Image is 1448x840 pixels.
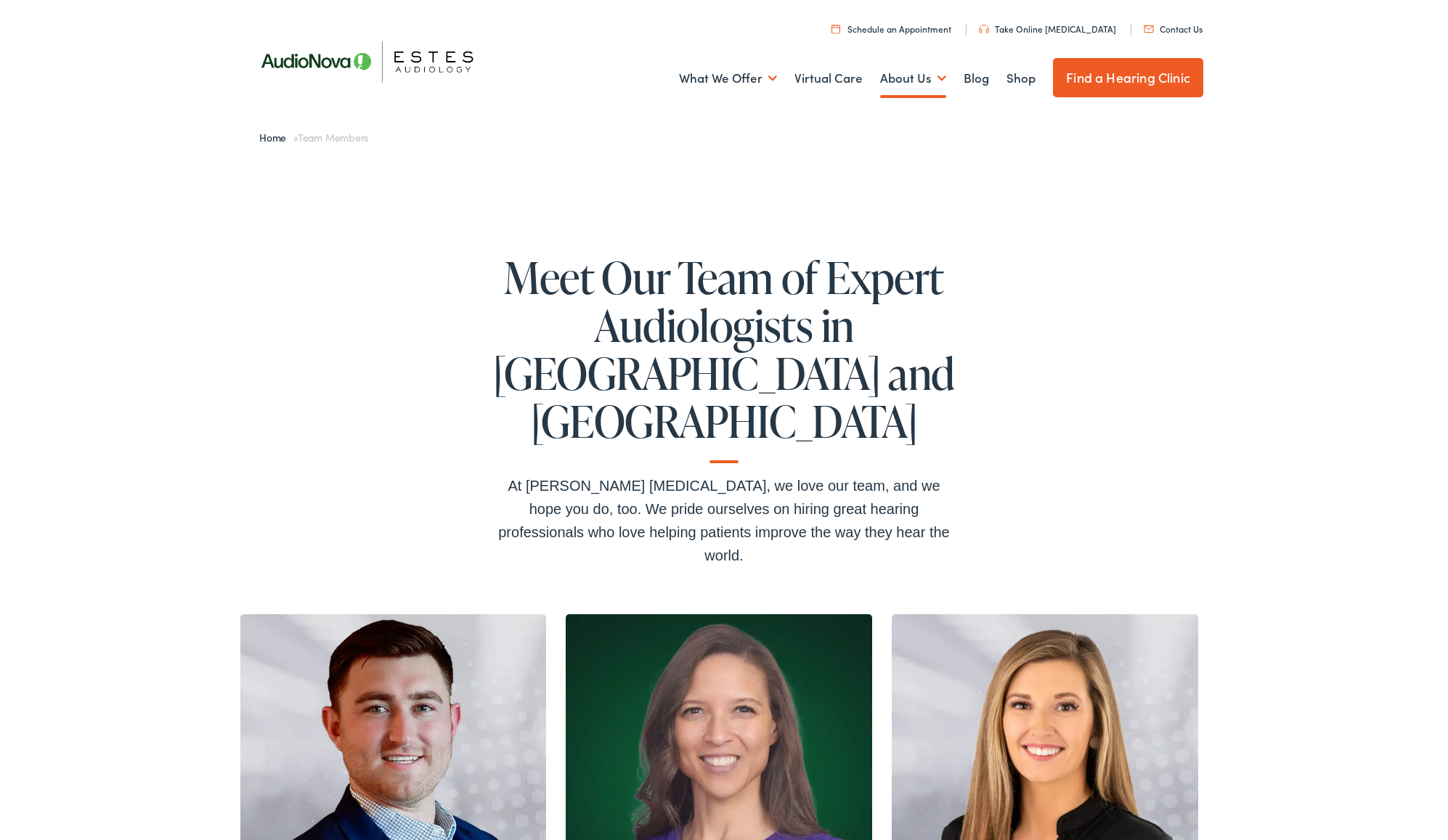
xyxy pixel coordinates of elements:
[831,24,840,33] img: utility icon
[1144,23,1203,35] a: Contact Us
[492,253,956,463] h1: Meet Our Team of Expert Audiologists in [GEOGRAPHIC_DATA] and [GEOGRAPHIC_DATA]
[1053,58,1203,97] a: Find a Hearing Clinic
[964,52,989,105] a: Blog
[259,130,293,144] a: Home
[259,130,368,144] span: »
[831,23,951,35] a: Schedule an Appointment
[298,130,368,144] span: Team Members
[880,52,946,105] a: About Us
[794,52,863,105] a: Virtual Care
[492,474,956,567] div: At [PERSON_NAME] [MEDICAL_DATA], we love our team, and we hope you do, too. We pride ourselves on...
[979,23,1116,35] a: Take Online [MEDICAL_DATA]
[979,25,989,33] img: utility icon
[679,52,777,105] a: What We Offer
[1144,25,1154,33] img: utility icon
[1006,52,1036,105] a: Shop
